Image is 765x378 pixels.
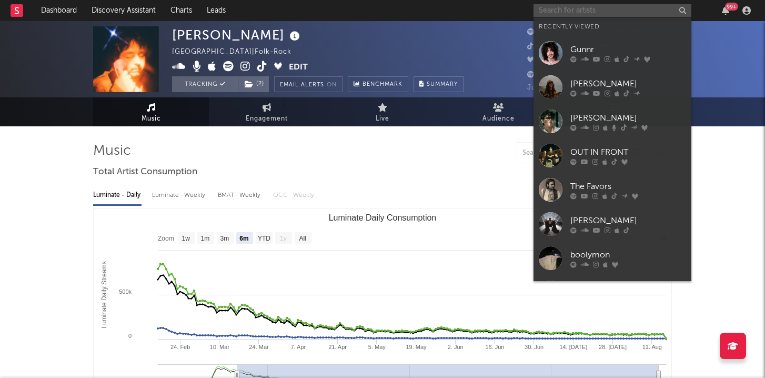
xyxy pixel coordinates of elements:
div: BMAT - Weekly [218,186,263,204]
a: Audience [440,97,556,126]
div: Luminate - Weekly [152,186,207,204]
button: Tracking [172,76,238,92]
text: 500k [119,289,132,295]
text: 19. May [406,344,427,350]
text: 11. Aug [642,344,662,350]
span: Live [376,113,389,125]
span: 1,590 [527,57,558,64]
span: ( 2 ) [238,76,269,92]
text: 10. Mar [210,344,230,350]
button: Edit [289,61,308,74]
a: [PERSON_NAME] [534,207,691,241]
div: [GEOGRAPHIC_DATA] | Folk-Rock [172,46,304,58]
button: Email AlertsOn [274,76,343,92]
span: Total Artist Consumption [93,166,197,178]
a: boolymon [534,241,691,275]
span: Jump Score: 22.6 [527,84,589,91]
button: (2) [238,76,269,92]
text: Luminate Daily Consumption [329,213,437,222]
a: OUT IN FRONT [534,138,691,173]
a: Live [325,97,440,126]
div: Gunnr [570,43,686,56]
text: Zoom [158,235,174,242]
button: Summary [414,76,464,92]
span: Audience [482,113,515,125]
text: 16. Jun [485,344,504,350]
a: Engagement [209,97,325,126]
div: [PERSON_NAME] [172,26,303,44]
span: 867,585 Monthly Listeners [527,72,632,78]
span: 304,220 [527,29,568,36]
a: Benchmark [348,76,408,92]
div: The Favors [570,180,686,193]
text: 0 [128,333,132,339]
text: 5. May [368,344,386,350]
a: Music [93,97,209,126]
div: boolymon [570,248,686,261]
div: [PERSON_NAME] [570,77,686,90]
text: YTD [258,235,270,242]
a: [PERSON_NAME] [534,104,691,138]
text: All [299,235,306,242]
div: Luminate - Daily [93,186,142,204]
button: 99+ [722,6,729,15]
div: [PERSON_NAME] [570,214,686,227]
div: [PERSON_NAME] [570,112,686,124]
text: 21. Apr [328,344,347,350]
span: Benchmark [363,78,402,91]
div: OUT IN FRONT [570,146,686,158]
input: Search by song name or URL [517,149,628,157]
text: 3m [220,235,229,242]
text: 30. Jun [525,344,543,350]
text: 14. [DATE] [559,344,587,350]
a: Willowake [534,275,691,310]
em: On [327,82,337,88]
text: 1m [201,235,210,242]
text: 28. [DATE] [599,344,627,350]
text: 2. Jun [448,344,464,350]
text: 24. Feb [170,344,190,350]
div: 99 + [725,3,738,11]
text: 7. Apr [290,344,306,350]
span: Engagement [246,113,288,125]
span: 1,600,000 [527,43,576,50]
div: Recently Viewed [539,21,686,33]
text: 24. Mar [249,344,269,350]
span: Music [142,113,161,125]
text: 6m [239,235,248,242]
span: Summary [427,82,458,87]
input: Search for artists [534,4,691,17]
a: The Favors [534,173,691,207]
text: 1y [280,235,287,242]
a: Gunnr [534,36,691,70]
text: Luminate Daily Streams [100,261,108,328]
a: [PERSON_NAME] [534,70,691,104]
text: 1w [182,235,190,242]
